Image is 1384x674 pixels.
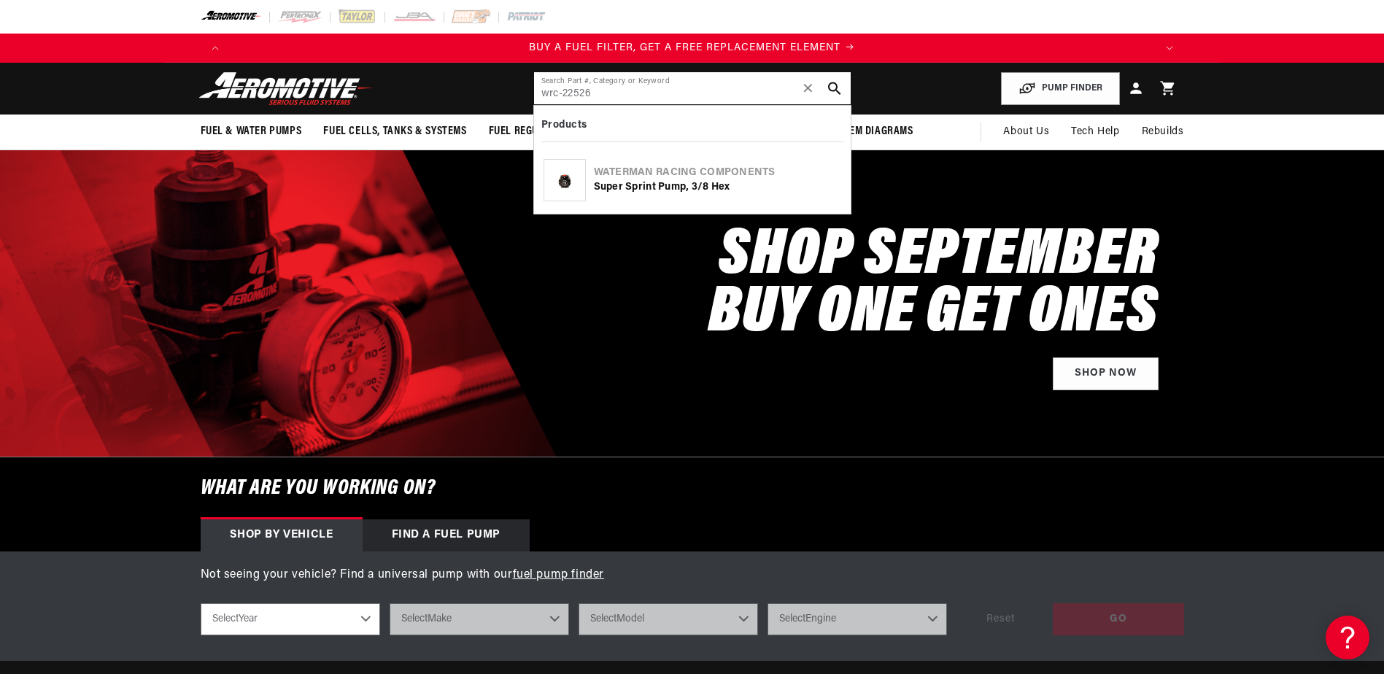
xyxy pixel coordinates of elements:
input: Search by Part Number, Category or Keyword [534,72,851,104]
span: BUY A FUEL FILTER, GET A FREE REPLACEMENT ELEMENT [529,42,840,53]
a: BUY A FUEL FILTER, GET A FREE REPLACEMENT ELEMENT [230,40,1155,56]
span: System Diagrams [827,124,913,139]
div: 2 of 4 [230,40,1155,56]
div: Find a Fuel Pump [363,519,530,551]
summary: Fuel Cells, Tanks & Systems [312,115,477,149]
summary: System Diagrams [816,115,924,149]
button: Translation missing: en.sections.announcements.previous_announcement [201,34,230,63]
select: Engine [768,603,947,635]
slideshow-component: Translation missing: en.sections.announcements.announcement_bar [164,34,1221,63]
span: Fuel & Water Pumps [201,124,302,139]
span: Fuel Cells, Tanks & Systems [323,124,466,139]
img: Super Sprint Pump, 3/8 Hex [544,160,585,201]
img: Aeromotive [195,71,377,106]
select: Year [201,603,380,635]
a: fuel pump finder [513,569,605,581]
button: Translation missing: en.sections.announcements.next_announcement [1155,34,1184,63]
div: Announcement [230,40,1155,56]
div: Shop by vehicle [201,519,363,551]
h6: What are you working on? [164,457,1221,519]
div: Waterman Racing Components [594,166,841,180]
a: Shop Now [1053,357,1159,390]
span: ✕ [802,77,815,100]
summary: Fuel Regulators [478,115,585,149]
summary: Fuel & Water Pumps [190,115,313,149]
summary: Tech Help [1060,115,1130,150]
span: Tech Help [1071,124,1119,140]
span: About Us [1003,126,1049,137]
span: Fuel Regulators [489,124,574,139]
select: Model [579,603,758,635]
h2: SHOP SEPTEMBER BUY ONE GET ONES [708,228,1159,344]
button: PUMP FINDER [1001,72,1120,105]
span: Rebuilds [1142,124,1184,140]
summary: Rebuilds [1131,115,1195,150]
a: About Us [992,115,1060,150]
select: Make [390,603,569,635]
p: Not seeing your vehicle? Find a universal pump with our [201,566,1184,585]
div: Super Sprint Pump, 3/8 Hex [594,180,841,195]
button: search button [819,72,851,104]
b: Products [541,120,587,131]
